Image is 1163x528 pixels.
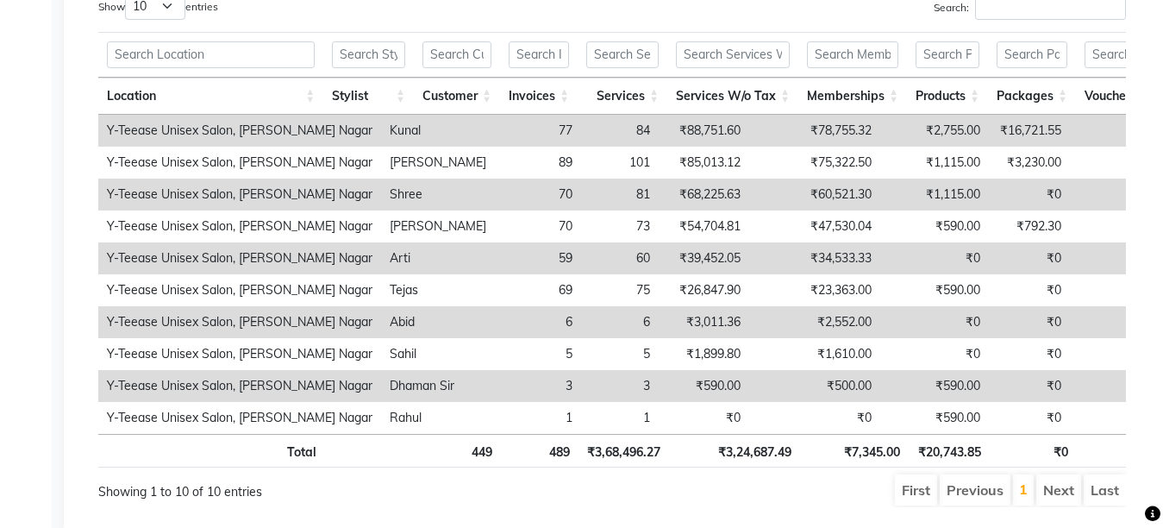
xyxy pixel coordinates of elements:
th: Memberships: activate to sort column ascending [798,78,907,115]
td: ₹0 [989,242,1070,274]
td: Dhaman Sir [381,370,495,402]
td: Abid [381,306,495,338]
td: ₹0 [749,402,880,434]
td: ₹590.00 [880,402,989,434]
td: ₹0 [1070,370,1158,402]
td: 5 [495,338,581,370]
th: Location: activate to sort column ascending [98,78,323,115]
th: ₹0 [990,434,1077,468]
td: ₹68,225.63 [659,179,749,211]
th: Vouchers: activate to sort column ascending [1076,78,1159,115]
th: Invoices: activate to sort column ascending [500,78,578,115]
td: 3 [495,370,581,402]
td: ₹0 [989,370,1070,402]
td: Sahil [381,338,495,370]
td: 1 [495,402,581,434]
td: ₹0 [880,242,989,274]
th: ₹3,24,687.49 [669,434,800,468]
td: 84 [581,115,659,147]
td: ₹54,704.81 [659,211,749,242]
td: Y-Teease Unisex Salon, [PERSON_NAME] Nagar [98,274,381,306]
td: Y-Teease Unisex Salon, [PERSON_NAME] Nagar [98,115,381,147]
input: Search Packages [997,41,1067,68]
td: 60 [581,242,659,274]
td: ₹85,013.12 [659,147,749,179]
td: 75 [581,274,659,306]
td: 101 [581,147,659,179]
td: 59 [495,242,581,274]
td: ₹0 [989,179,1070,211]
input: Search Customer [422,41,491,68]
td: ₹792.30 [989,211,1070,242]
td: ₹34,533.33 [749,242,880,274]
td: [PERSON_NAME] [381,147,495,179]
td: Kunal [381,115,495,147]
td: ₹3,230.00 [989,147,1070,179]
td: ₹1,115.00 [880,179,989,211]
td: Y-Teease Unisex Salon, [PERSON_NAME] Nagar [98,179,381,211]
td: 6 [495,306,581,338]
td: ₹590.00 [659,370,749,402]
td: 69 [495,274,581,306]
td: ₹0 [880,338,989,370]
td: ₹60,521.30 [749,179,880,211]
td: ₹2,552.00 [749,306,880,338]
td: 70 [495,211,581,242]
td: 73 [581,211,659,242]
div: Showing 1 to 10 of 10 entries [98,473,511,501]
input: Search Stylist [332,41,405,68]
td: ₹590.00 [880,274,989,306]
td: Tejas [381,274,495,306]
td: Y-Teease Unisex Salon, [PERSON_NAME] Nagar [98,211,381,242]
td: Arti [381,242,495,274]
td: 70 [495,179,581,211]
th: Packages: activate to sort column ascending [988,78,1076,115]
th: 489 [501,434,578,468]
input: Search Services [586,41,659,68]
td: ₹16,721.55 [989,115,1070,147]
input: Search Vouchers [1085,41,1150,68]
td: ₹0 [989,306,1070,338]
td: ₹0 [1070,338,1158,370]
td: Y-Teease Unisex Salon, [PERSON_NAME] Nagar [98,402,381,434]
td: ₹75,322.50 [749,147,880,179]
input: Search Services W/o Tax [676,41,790,68]
td: ₹1,899.80 [659,338,749,370]
a: 1 [1019,481,1028,498]
th: ₹3,68,496.27 [578,434,669,468]
td: ₹0 [989,338,1070,370]
td: ₹3,011.36 [659,306,749,338]
th: Total [98,434,325,468]
td: Y-Teease Unisex Salon, [PERSON_NAME] Nagar [98,147,381,179]
td: ₹590.00 [880,211,989,242]
td: ₹0 [1070,147,1158,179]
td: Rahul [381,402,495,434]
td: 1 [581,402,659,434]
td: ₹78,755.32 [749,115,880,147]
td: 5 [581,338,659,370]
td: ₹0 [1070,242,1158,274]
td: ₹0 [880,306,989,338]
td: ₹47,530.04 [749,211,880,242]
th: Services W/o Tax: activate to sort column ascending [667,78,798,115]
td: ₹500.00 [749,370,880,402]
td: ₹26,847.90 [659,274,749,306]
td: ₹590.00 [880,370,989,402]
input: Search Location [107,41,315,68]
td: ₹0 [1070,306,1158,338]
input: Search Products [916,41,979,68]
td: 6 [581,306,659,338]
th: Stylist: activate to sort column ascending [323,78,414,115]
td: 89 [495,147,581,179]
td: ₹1,610.00 [749,338,880,370]
td: ₹0 [1070,274,1158,306]
input: Search Invoices [509,41,569,68]
td: 77 [495,115,581,147]
th: 449 [416,434,502,468]
td: ₹23,363.00 [749,274,880,306]
th: ₹7,345.00 [800,434,909,468]
td: ₹39,452.05 [659,242,749,274]
th: Services: activate to sort column ascending [578,78,667,115]
th: Products: activate to sort column ascending [907,78,988,115]
th: ₹0 [1077,434,1160,468]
